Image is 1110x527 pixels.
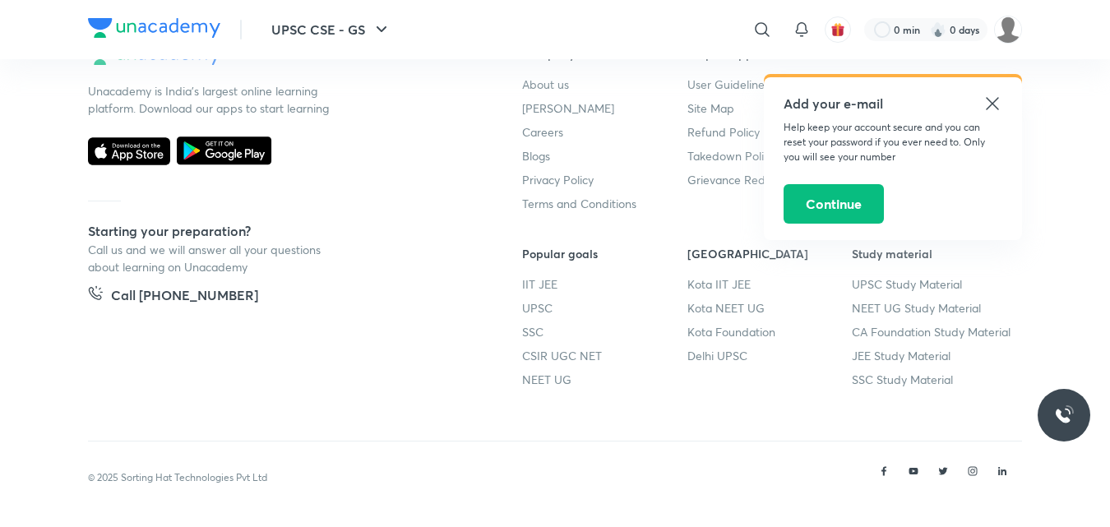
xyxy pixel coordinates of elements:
[88,221,469,241] h5: Starting your preparation?
[687,99,853,117] a: Site Map
[930,21,946,38] img: streak
[522,171,687,188] a: Privacy Policy
[522,347,687,364] a: CSIR UGC NET
[88,82,335,117] p: Unacademy is India’s largest online learning platform. Download our apps to start learning
[784,120,1002,164] p: Help keep your account secure and you can reset your password if you ever need to. Only you will ...
[522,123,687,141] a: Careers
[825,16,851,43] button: avatar
[852,371,1017,388] a: SSC Study Material
[522,147,687,164] a: Blogs
[522,299,687,317] a: UPSC
[687,76,853,93] a: User Guidelines
[852,245,1017,262] h6: Study material
[994,16,1022,44] img: renuka
[88,285,258,308] a: Call [PHONE_NUMBER]
[522,323,687,340] a: SSC
[784,184,884,224] button: Continue
[830,22,845,37] img: avatar
[88,241,335,275] p: Call us and we will answer all your questions about learning on Unacademy
[687,245,853,262] h6: [GEOGRAPHIC_DATA]
[111,285,258,308] h5: Call [PHONE_NUMBER]
[852,299,1017,317] a: NEET UG Study Material
[522,76,687,93] a: About us
[522,99,687,117] a: [PERSON_NAME]
[88,18,220,38] img: Company Logo
[522,275,687,293] a: IIT JEE
[687,123,853,141] a: Refund Policy
[687,323,853,340] a: Kota Foundation
[522,245,687,262] h6: Popular goals
[687,299,853,317] a: Kota NEET UG
[88,18,220,42] a: Company Logo
[784,94,1002,113] h5: Add your e-mail
[687,347,853,364] a: Delhi UPSC
[522,195,687,212] a: Terms and Conditions
[852,275,1017,293] a: UPSC Study Material
[261,13,401,46] button: UPSC CSE - GS
[852,347,1017,364] a: JEE Study Material
[522,123,563,141] span: Careers
[687,147,853,164] a: Takedown Policy
[1054,405,1074,425] img: ttu
[852,323,1017,340] a: CA Foundation Study Material
[687,171,853,188] a: Grievance Redressal
[88,470,267,485] p: © 2025 Sorting Hat Technologies Pvt Ltd
[522,371,687,388] a: NEET UG
[687,275,853,293] a: Kota IIT JEE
